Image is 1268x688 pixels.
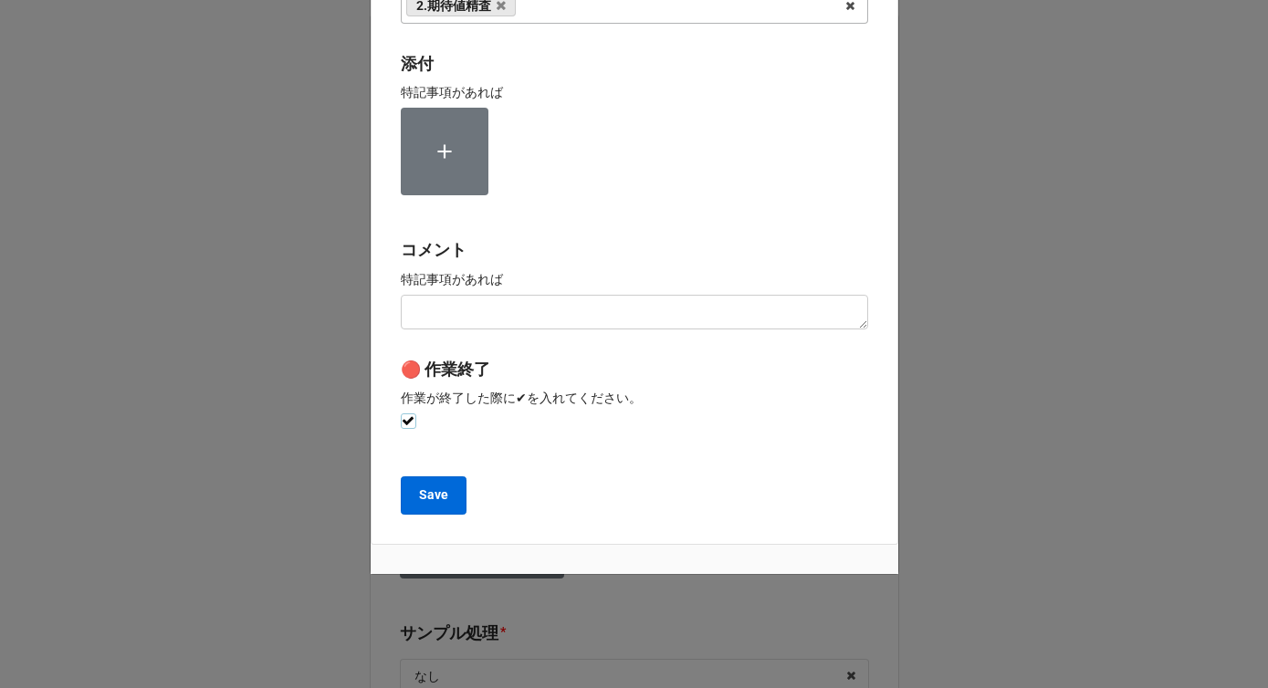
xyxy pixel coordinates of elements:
[401,389,868,407] p: 作業が終了した際に✔︎を入れてください。
[401,51,434,77] label: 添付
[419,485,448,505] b: Save
[401,83,868,101] p: 特記事項があれば
[401,357,490,382] label: 🔴 作業終了
[401,270,868,288] p: 特記事項があれば
[401,237,466,263] label: コメント
[401,476,466,515] button: Save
